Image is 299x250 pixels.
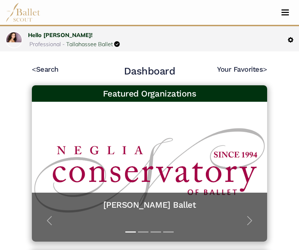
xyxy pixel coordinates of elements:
[39,200,260,210] a: [PERSON_NAME] Ballet
[32,65,36,73] code: <
[138,228,148,236] button: Slide 2
[217,65,267,73] a: Your Favorites>
[32,65,58,73] a: <Search
[6,32,22,42] img: profile picture
[125,228,136,236] button: Slide 1
[28,31,92,38] a: Hello [PERSON_NAME]!
[62,41,65,48] span: -
[151,228,161,236] button: Slide 3
[37,88,262,99] h3: Featured Organizations
[124,65,175,78] h2: Dashboard
[163,228,174,236] button: Slide 4
[66,41,113,48] a: Tallahassee Ballet
[277,9,293,16] button: Toggle navigation
[263,65,267,73] code: >
[29,41,61,48] span: Professional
